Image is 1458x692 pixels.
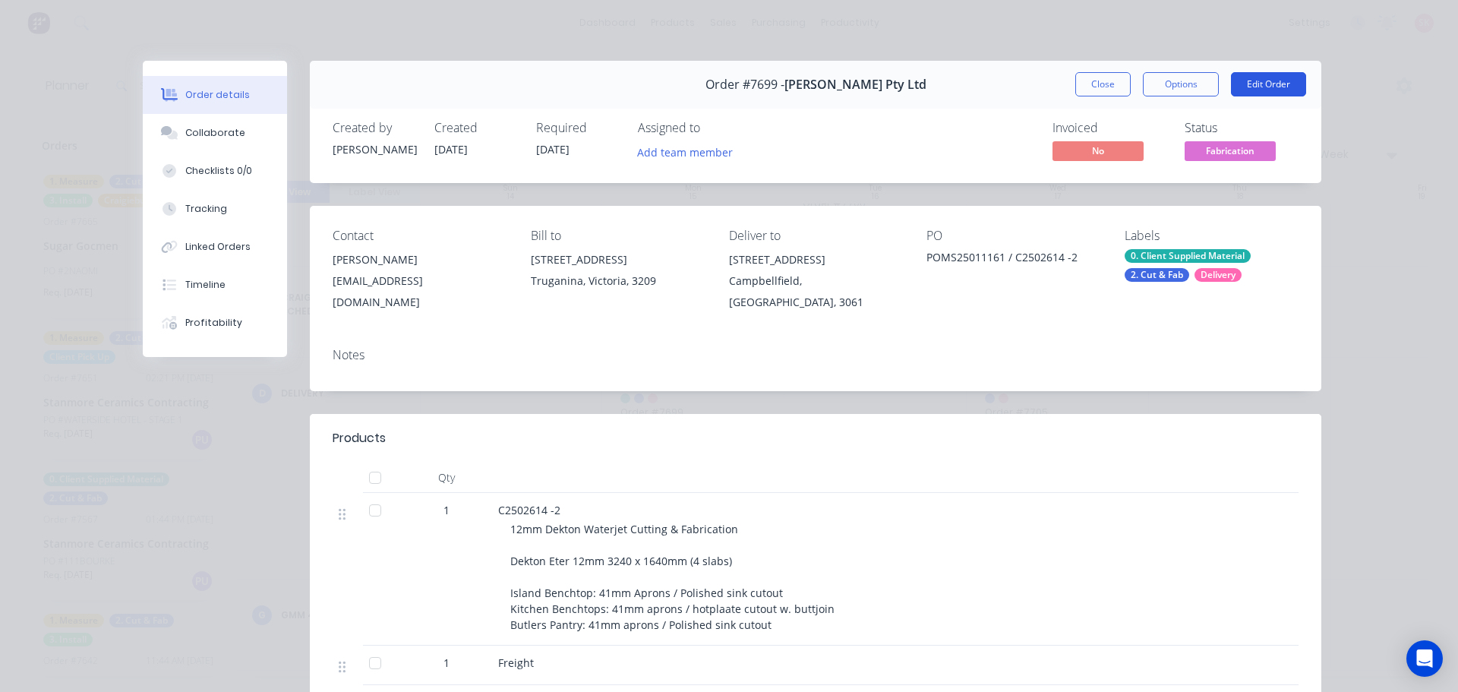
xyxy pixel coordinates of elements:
div: [PERSON_NAME] [333,141,416,157]
div: 0. Client Supplied Material [1125,249,1251,263]
div: Checklists 0/0 [185,164,252,178]
div: [PERSON_NAME][EMAIL_ADDRESS][DOMAIN_NAME] [333,249,507,313]
div: [EMAIL_ADDRESS][DOMAIN_NAME] [333,270,507,313]
div: Created [434,121,518,135]
span: Fabrication [1185,141,1276,160]
div: Required [536,121,620,135]
div: Delivery [1194,268,1242,282]
button: Options [1143,72,1219,96]
div: [STREET_ADDRESS]Truganina, Victoria, 3209 [531,249,705,298]
span: Freight [498,656,534,670]
span: [DATE] [536,142,570,156]
div: Timeline [185,278,226,292]
button: Fabrication [1185,141,1276,164]
div: [STREET_ADDRESS]Campbellfield, [GEOGRAPHIC_DATA], 3061 [729,249,903,313]
div: Created by [333,121,416,135]
span: [DATE] [434,142,468,156]
div: Linked Orders [185,240,251,254]
div: PO [926,229,1100,243]
span: C2502614 -2 [498,503,560,517]
button: Tracking [143,190,287,228]
div: Qty [401,463,492,493]
div: [PERSON_NAME] [333,249,507,270]
span: 1 [443,502,450,518]
div: Invoiced [1052,121,1166,135]
button: Close [1075,72,1131,96]
div: [STREET_ADDRESS] [531,249,705,270]
div: Campbellfield, [GEOGRAPHIC_DATA], 3061 [729,270,903,313]
div: Profitability [185,316,242,330]
div: Products [333,429,386,447]
span: Order #7699 - [705,77,784,92]
div: Collaborate [185,126,245,140]
div: Tracking [185,202,227,216]
button: Timeline [143,266,287,304]
button: Checklists 0/0 [143,152,287,190]
span: [PERSON_NAME] Pty Ltd [784,77,926,92]
div: Open Intercom Messenger [1406,640,1443,677]
button: Collaborate [143,114,287,152]
button: Edit Order [1231,72,1306,96]
span: 12mm Dekton Waterjet Cutting & Fabrication Dekton Eter 12mm 3240 x 1640mm (4 slabs) Island Bencht... [510,522,838,632]
button: Add team member [638,141,741,162]
button: Add team member [630,141,741,162]
div: Assigned to [638,121,790,135]
button: Linked Orders [143,228,287,266]
div: Contact [333,229,507,243]
div: Order details [185,88,250,102]
span: No [1052,141,1144,160]
span: 1 [443,655,450,671]
div: POMS25011161 / C2502614 -2 [926,249,1100,270]
div: Labels [1125,229,1299,243]
button: Order details [143,76,287,114]
div: Truganina, Victoria, 3209 [531,270,705,292]
div: Deliver to [729,229,903,243]
div: 2. Cut & Fab [1125,268,1189,282]
div: Status [1185,121,1299,135]
button: Profitability [143,304,287,342]
div: [STREET_ADDRESS] [729,249,903,270]
div: Bill to [531,229,705,243]
div: Notes [333,348,1299,362]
